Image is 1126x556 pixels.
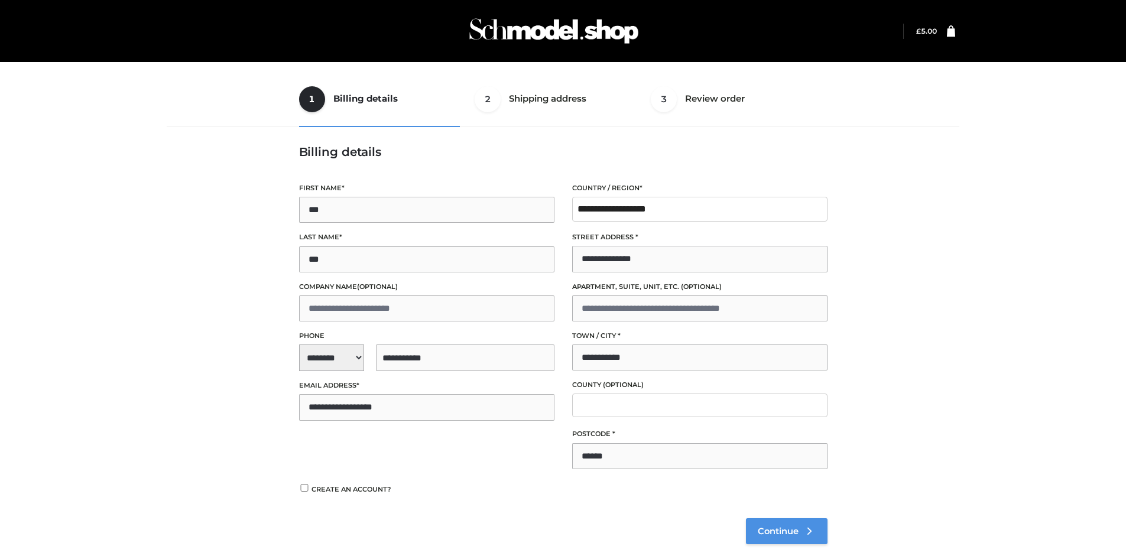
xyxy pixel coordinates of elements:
img: Schmodel Admin 964 [465,8,642,54]
input: Create an account? [299,484,310,492]
span: Create an account? [311,485,391,493]
label: Country / Region [572,183,828,194]
a: Continue [746,518,828,544]
span: (optional) [681,282,722,291]
label: County [572,379,828,391]
label: Last name [299,232,554,243]
label: Apartment, suite, unit, etc. [572,281,828,292]
label: Email address [299,380,554,391]
label: Company name [299,281,554,292]
label: Phone [299,330,554,342]
span: (optional) [357,282,398,291]
bdi: 5.00 [916,27,937,35]
h3: Billing details [299,145,828,159]
a: £5.00 [916,27,937,35]
label: First name [299,183,554,194]
label: Street address [572,232,828,243]
span: £ [916,27,921,35]
label: Town / City [572,330,828,342]
span: Continue [758,526,799,537]
label: Postcode [572,428,828,440]
span: (optional) [603,381,644,389]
